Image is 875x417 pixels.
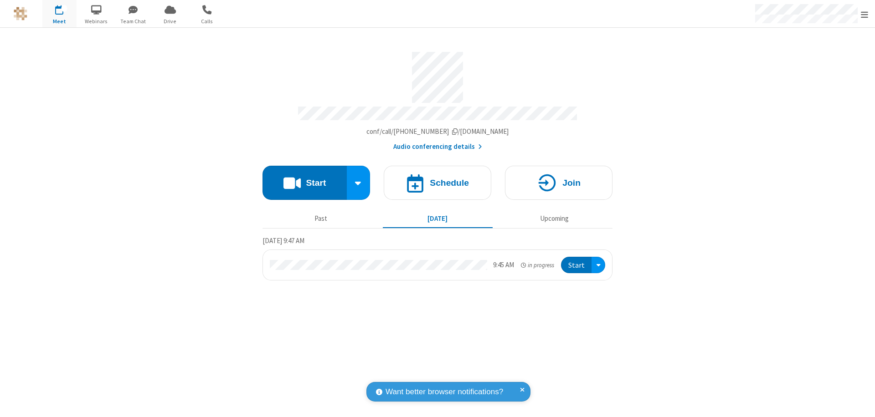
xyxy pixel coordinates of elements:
[262,166,347,200] button: Start
[499,210,609,227] button: Upcoming
[42,17,77,25] span: Meet
[366,127,509,137] button: Copy my meeting room linkCopy my meeting room link
[393,142,482,152] button: Audio conferencing details
[561,257,592,274] button: Start
[493,260,514,270] div: 9:45 AM
[852,393,868,411] iframe: Chat
[384,166,491,200] button: Schedule
[366,127,509,136] span: Copy my meeting room link
[62,5,67,12] div: 1
[430,178,469,187] h4: Schedule
[262,45,612,152] section: Account details
[505,166,612,200] button: Join
[262,236,304,245] span: [DATE] 9:47 AM
[79,17,113,25] span: Webinars
[190,17,224,25] span: Calls
[266,210,376,227] button: Past
[562,178,581,187] h4: Join
[153,17,187,25] span: Drive
[306,178,326,187] h4: Start
[14,7,27,20] img: QA Selenium DO NOT DELETE OR CHANGE
[383,210,493,227] button: [DATE]
[347,166,371,200] div: Start conference options
[262,235,612,281] section: Today's Meetings
[386,386,503,398] span: Want better browser notifications?
[592,257,605,274] div: Open menu
[521,261,554,270] em: in progress
[116,17,150,25] span: Team Chat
